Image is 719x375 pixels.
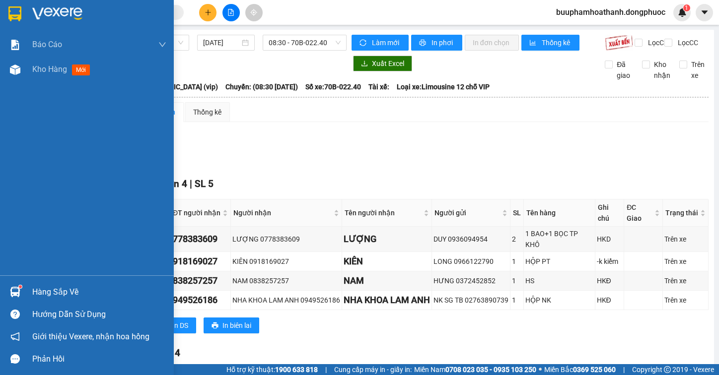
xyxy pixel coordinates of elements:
span: message [10,354,20,364]
span: Người gửi [434,207,500,218]
strong: 0708 023 035 - 0935 103 250 [445,366,536,374]
span: Loại xe: Limousine 12 chỗ VIP [397,81,490,92]
span: SĐT người nhận [169,207,220,218]
button: syncLàm mới [352,35,409,51]
div: Phản hồi [32,352,166,367]
div: LƯỢNG 0778383609 [232,234,340,245]
span: down [158,41,166,49]
span: notification [10,332,20,341]
div: 0949526186 [168,293,229,307]
img: logo-vxr [8,6,21,21]
span: Kho nhận [650,59,674,81]
span: SL 5 [195,178,214,189]
span: Đã giao [613,59,635,81]
div: HỘP PT [525,256,593,267]
img: warehouse-icon [10,287,20,297]
span: Tên người nhận [345,207,422,218]
div: 1 [512,256,522,267]
div: NAM [344,274,430,288]
button: plus [199,4,216,21]
img: icon-new-feature [678,8,687,17]
td: 0949526186 [166,291,231,310]
span: caret-down [700,8,709,17]
img: solution-icon [10,40,20,50]
span: In DS [172,320,188,331]
div: Hướng dẫn sử dụng [32,307,166,322]
span: download [361,60,368,68]
button: bar-chartThống kê [521,35,579,51]
div: KIÊN 0918169027 [232,256,340,267]
span: copyright [664,366,671,373]
span: | [325,364,327,375]
span: ĐC Giao [627,202,652,224]
button: downloadXuất Excel [353,56,412,71]
span: Trên xe [687,59,709,81]
th: SL [510,199,524,227]
div: Trên xe [664,256,707,267]
div: NAM 0838257257 [232,275,340,286]
span: Đơn 4 [161,178,187,189]
div: 2 [512,234,522,245]
span: Tài xế: [368,81,389,92]
span: printer [212,322,218,330]
strong: 1900 633 818 [275,366,318,374]
div: HKĐ [597,295,623,306]
img: warehouse-icon [10,64,20,75]
td: NHA KHOA LAM ANH [342,291,432,310]
button: In đơn chọn [465,35,519,51]
span: bar-chart [529,39,538,47]
div: LƯỢNG [344,232,430,246]
span: Số xe: 70B-022.40 [305,81,361,92]
span: Hỗ trợ kỹ thuật: [226,364,318,375]
div: 1 [512,295,522,306]
span: | [623,364,625,375]
span: Giới thiệu Vexere, nhận hoa hồng [32,330,149,343]
div: HKĐ [597,275,623,286]
div: Hàng sắp về [32,285,166,300]
span: Lọc CC [674,37,700,48]
div: 0918169027 [168,254,229,268]
td: 0918169027 [166,252,231,271]
div: Trên xe [664,275,707,286]
div: Trên xe [664,234,707,245]
sup: 1 [19,285,22,288]
span: Cung cấp máy in - giấy in: [334,364,412,375]
button: printerIn phơi [411,35,462,51]
button: file-add [222,4,240,21]
button: printerIn biên lai [204,317,259,333]
td: NAM [342,271,432,291]
div: 0838257257 [168,274,229,288]
td: LƯỢNG [342,227,432,252]
div: HS [525,275,593,286]
div: -k kiểm [597,256,623,267]
button: printerIn DS [153,317,196,333]
span: mới [72,64,90,75]
button: aim [245,4,263,21]
td: KIÊN [342,252,432,271]
div: LONG 0966122790 [433,256,508,267]
div: Thống kê [193,107,221,118]
span: Người nhận [233,207,332,218]
span: Miền Bắc [544,364,616,375]
div: 0778383609 [168,232,229,246]
th: Tên hàng [524,199,595,227]
div: 1 BAO+1 BỌC TP KHÔ [525,228,593,250]
div: NHA KHOA LAM ANH [344,293,430,307]
div: NK SG TB 02763890739 [433,295,508,306]
span: Chuyến: (08:30 [DATE]) [225,81,298,92]
strong: 0369 525 060 [573,366,616,374]
div: NHA KHOA LAM ANH 0949526186 [232,295,340,306]
span: Xuất Excel [372,58,404,69]
span: Kho hàng [32,64,67,74]
span: sync [359,39,368,47]
span: buuphamhoathanh.dongphuoc [548,6,673,18]
sup: 1 [683,4,690,11]
div: Trên xe [664,295,707,306]
div: HƯNG 0372452852 [433,275,508,286]
span: aim [250,9,257,16]
span: question-circle [10,310,20,319]
span: printer [419,39,428,47]
div: 1 [512,275,522,286]
div: DUY 0936094954 [433,234,508,245]
span: In biên lai [222,320,251,331]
